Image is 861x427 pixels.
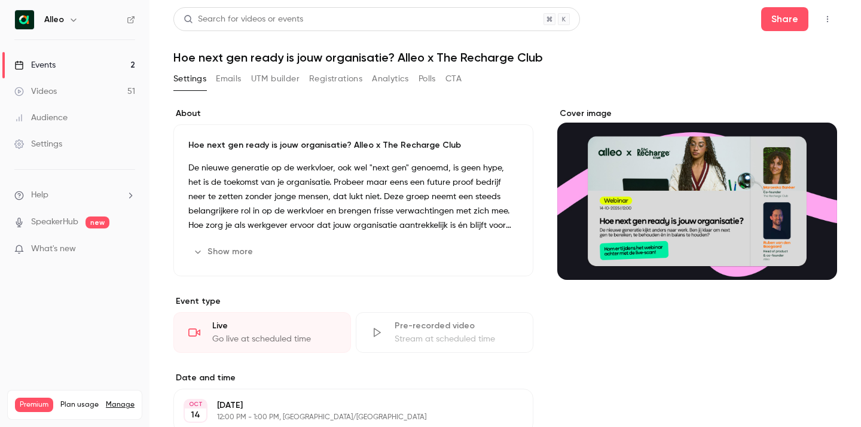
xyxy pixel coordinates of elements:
span: What's new [31,243,76,255]
button: UTM builder [251,69,300,89]
div: Pre-recorded videoStream at scheduled time [356,312,533,353]
div: Settings [14,138,62,150]
div: Pre-recorded video [395,320,518,332]
div: Events [14,59,56,71]
li: help-dropdown-opener [14,189,135,202]
button: Settings [173,69,206,89]
span: Premium [15,398,53,412]
div: Live [212,320,336,332]
h1: Hoe next gen ready is jouw organisatie? Alleo x The Recharge Club [173,50,837,65]
p: Event type [173,295,533,307]
div: Videos [14,86,57,97]
a: SpeakerHub [31,216,78,228]
button: Registrations [309,69,362,89]
p: 14 [191,409,200,421]
span: Help [31,189,48,202]
div: Search for videos or events [184,13,303,26]
button: CTA [445,69,462,89]
div: LiveGo live at scheduled time [173,312,351,353]
button: Polls [419,69,436,89]
p: [DATE] [217,399,470,411]
h6: Alleo [44,14,64,26]
div: Stream at scheduled time [395,333,518,345]
label: Date and time [173,372,533,384]
div: Go live at scheduled time [212,333,336,345]
span: Plan usage [60,400,99,410]
label: Cover image [557,108,837,120]
button: Analytics [372,69,409,89]
p: 12:00 PM - 1:00 PM, [GEOGRAPHIC_DATA]/[GEOGRAPHIC_DATA] [217,413,470,422]
iframe: Noticeable Trigger [121,244,135,255]
img: Alleo [15,10,34,29]
div: Audience [14,112,68,124]
div: OCT [185,400,206,408]
p: De nieuwe generatie op de werkvloer, ook wel "next gen" genoemd, is geen hype, het is de toekomst... [188,161,518,233]
button: Show more [188,242,260,261]
label: About [173,108,533,120]
button: Share [761,7,808,31]
a: Manage [106,400,135,410]
p: Hoe next gen ready is jouw organisatie? Alleo x The Recharge Club [188,139,518,151]
button: Emails [216,69,241,89]
span: new [86,216,109,228]
section: Cover image [557,108,837,280]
